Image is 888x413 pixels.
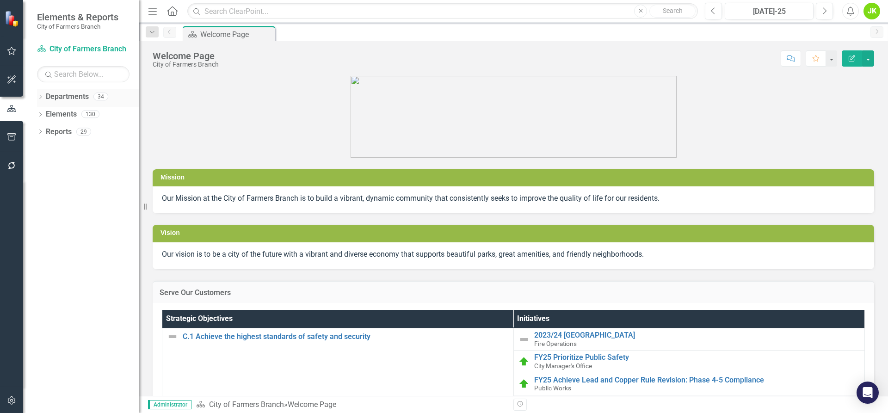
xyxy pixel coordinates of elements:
[37,66,129,82] input: Search Below...
[46,109,77,120] a: Elements
[351,76,677,158] img: image.png
[534,353,860,362] a: FY25 Prioritize Public Safety
[518,334,530,345] img: Not Defined
[37,44,129,55] a: City of Farmers Branch
[663,7,683,14] span: Search
[649,5,696,18] button: Search
[534,376,860,384] a: FY25 Achieve Lead and Copper Rule Revision: Phase 4-5 Compliance
[534,331,860,339] a: 2023/24 [GEOGRAPHIC_DATA]
[5,11,21,27] img: ClearPoint Strategy
[93,93,108,101] div: 34
[160,229,869,236] h3: Vision
[288,400,336,409] div: Welcome Page
[518,356,530,367] img: On Target
[37,12,118,23] span: Elements & Reports
[183,333,509,341] a: C.1 Achieve the highest standards of safety and security
[534,384,571,392] span: Public Works
[160,174,869,181] h3: Mission
[863,3,880,19] button: JK
[76,128,91,136] div: 29
[513,351,865,373] td: Double-Click to Edit Right Click for Context Menu
[81,111,99,118] div: 130
[148,400,191,409] span: Administrator
[153,51,219,61] div: Welcome Page
[513,373,865,395] td: Double-Click to Edit Right Click for Context Menu
[534,362,592,370] span: City Manager's Office
[196,400,506,410] div: »
[46,92,89,102] a: Departments
[37,23,118,30] small: City of Farmers Branch
[725,3,814,19] button: [DATE]-25
[728,6,810,17] div: [DATE]-25
[162,193,865,204] p: Our Mission at the City of Farmers Branch is to build a vibrant, dynamic community that consisten...
[209,400,284,409] a: City of Farmers Branch
[534,340,577,347] span: Fire Operations
[167,331,178,342] img: Not Defined
[160,289,867,297] h3: Serve Our Customers
[200,29,273,40] div: Welcome Page
[153,61,219,68] div: City of Farmers Branch
[518,378,530,389] img: On Target
[857,382,879,404] div: Open Intercom Messenger
[162,249,865,260] p: Our vision is to be a city of the future with a vibrant and diverse economy that supports beautif...
[46,127,72,137] a: Reports
[187,3,698,19] input: Search ClearPoint...
[513,328,865,351] td: Double-Click to Edit Right Click for Context Menu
